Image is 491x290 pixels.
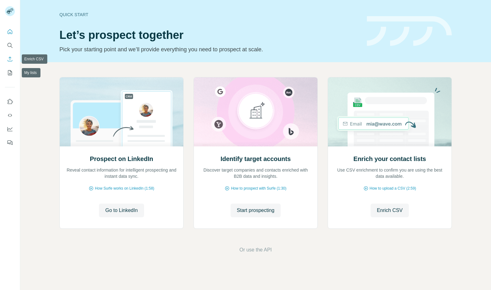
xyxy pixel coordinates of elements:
[66,167,177,179] p: Reveal contact information for intelligent prospecting and instant data sync.
[377,207,403,214] span: Enrich CSV
[5,40,15,51] button: Search
[194,77,318,146] img: Identify target accounts
[5,67,15,78] button: My lists
[5,137,15,148] button: Feedback
[5,53,15,65] button: Enrich CSV
[59,45,359,54] p: Pick your starting point and we’ll provide everything you need to prospect at scale.
[231,186,286,191] span: How to prospect with Surfe (1:30)
[90,154,153,163] h2: Prospect on LinkedIn
[59,29,359,41] h1: Let’s prospect together
[59,77,184,146] img: Prospect on LinkedIn
[59,12,359,18] div: Quick start
[371,204,409,217] button: Enrich CSV
[221,154,291,163] h2: Identify target accounts
[353,154,426,163] h2: Enrich your contact lists
[334,167,445,179] p: Use CSV enrichment to confirm you are using the best data available.
[5,110,15,121] button: Use Surfe API
[5,123,15,135] button: Dashboard
[5,96,15,107] button: Use Surfe on LinkedIn
[231,204,281,217] button: Start prospecting
[95,186,154,191] span: How Surfe works on LinkedIn (1:58)
[99,204,144,217] button: Go to LinkedIn
[105,207,138,214] span: Go to LinkedIn
[367,16,452,46] img: banner
[200,167,311,179] p: Discover target companies and contacts enriched with B2B data and insights.
[237,207,274,214] span: Start prospecting
[5,26,15,37] button: Quick start
[328,77,452,146] img: Enrich your contact lists
[239,246,272,254] button: Or use the API
[370,186,416,191] span: How to upload a CSV (2:59)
